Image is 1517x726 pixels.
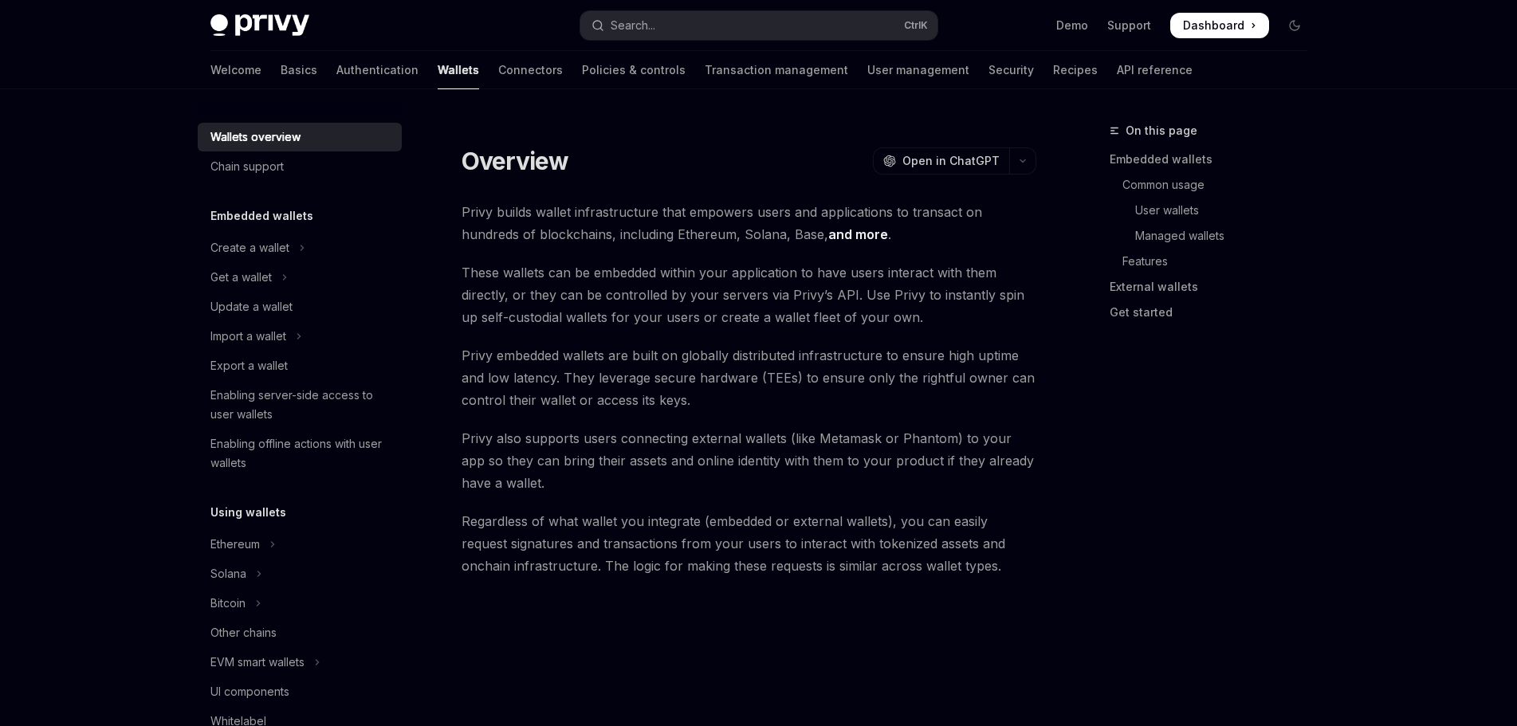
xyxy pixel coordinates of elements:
[1110,147,1320,172] a: Embedded wallets
[210,157,284,176] div: Chain support
[462,261,1036,328] span: These wallets can be embedded within your application to have users interact with them directly, ...
[198,322,402,351] button: Toggle Import a wallet section
[1056,18,1088,33] a: Demo
[1126,121,1197,140] span: On this page
[198,292,402,321] a: Update a wallet
[210,206,313,226] h5: Embedded wallets
[198,430,402,477] a: Enabling offline actions with user wallets
[582,51,686,89] a: Policies & controls
[498,51,563,89] a: Connectors
[828,226,888,243] a: and more
[580,11,937,40] button: Open search
[198,263,402,292] button: Toggle Get a wallet section
[198,123,402,151] a: Wallets overview
[1110,223,1320,249] a: Managed wallets
[210,356,288,375] div: Export a wallet
[1110,172,1320,198] a: Common usage
[210,268,272,287] div: Get a wallet
[210,238,289,257] div: Create a wallet
[198,152,402,181] a: Chain support
[1170,13,1269,38] a: Dashboard
[210,51,261,89] a: Welcome
[873,147,1009,175] button: Open in ChatGPT
[904,19,928,32] span: Ctrl K
[1107,18,1151,33] a: Support
[867,51,969,89] a: User management
[210,434,392,473] div: Enabling offline actions with user wallets
[988,51,1034,89] a: Security
[210,386,392,424] div: Enabling server-side access to user wallets
[210,14,309,37] img: dark logo
[1110,300,1320,325] a: Get started
[438,51,479,89] a: Wallets
[462,344,1036,411] span: Privy embedded wallets are built on globally distributed infrastructure to ensure high uptime and...
[462,201,1036,245] span: Privy builds wallet infrastructure that empowers users and applications to transact on hundreds o...
[210,327,286,346] div: Import a wallet
[210,297,293,316] div: Update a wallet
[198,233,402,262] button: Toggle Create a wallet section
[1117,51,1193,89] a: API reference
[902,153,1000,169] span: Open in ChatGPT
[336,51,419,89] a: Authentication
[705,51,848,89] a: Transaction management
[462,147,569,175] h1: Overview
[1282,13,1307,38] button: Toggle dark mode
[1053,51,1098,89] a: Recipes
[611,16,655,35] div: Search...
[462,427,1036,494] span: Privy also supports users connecting external wallets (like Metamask or Phantom) to your app so t...
[198,351,402,380] a: Export a wallet
[281,51,317,89] a: Basics
[210,128,301,147] div: Wallets overview
[1110,249,1320,274] a: Features
[1110,274,1320,300] a: External wallets
[1110,198,1320,223] a: User wallets
[198,381,402,429] a: Enabling server-side access to user wallets
[1183,18,1244,33] span: Dashboard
